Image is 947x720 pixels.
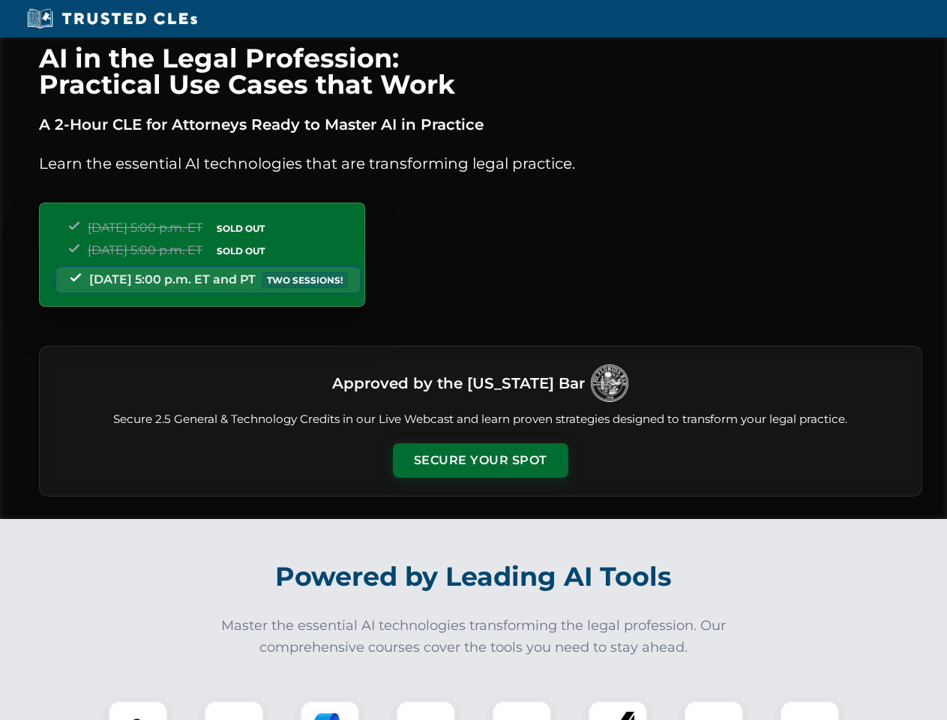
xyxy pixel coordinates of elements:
img: Trusted CLEs [22,7,202,30]
p: Master the essential AI technologies transforming the legal profession. Our comprehensive courses... [211,615,736,658]
h1: AI in the Legal Profession: Practical Use Cases that Work [39,45,922,97]
span: [DATE] 5:00 p.m. ET [88,243,202,257]
p: Learn the essential AI technologies that are transforming legal practice. [39,151,922,175]
span: SOLD OUT [211,220,270,236]
p: Secure 2.5 General & Technology Credits in our Live Webcast and learn proven strategies designed ... [58,411,904,428]
h3: Approved by the [US_STATE] Bar [332,370,585,397]
h2: Powered by Leading AI Tools [58,550,889,603]
span: [DATE] 5:00 p.m. ET [88,220,202,235]
p: A 2-Hour CLE for Attorneys Ready to Master AI in Practice [39,112,922,136]
button: Secure Your Spot [393,443,568,478]
span: SOLD OUT [211,243,270,259]
img: Logo [591,364,628,402]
